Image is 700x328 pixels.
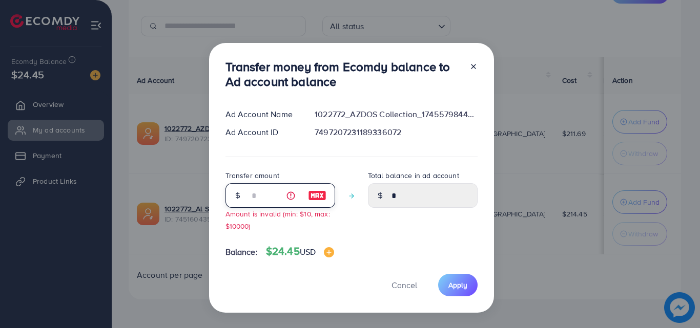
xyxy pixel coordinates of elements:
[225,170,279,181] label: Transfer amount
[368,170,459,181] label: Total balance in ad account
[324,247,334,257] img: image
[392,279,417,291] span: Cancel
[217,126,307,138] div: Ad Account ID
[217,108,307,120] div: Ad Account Name
[448,280,467,290] span: Apply
[308,189,326,202] img: image
[438,274,478,296] button: Apply
[300,246,316,257] span: USD
[379,274,430,296] button: Cancel
[266,245,334,258] h4: $24.45
[306,108,485,120] div: 1022772_AZDOS Collection_1745579844679
[225,246,258,258] span: Balance:
[225,209,330,230] small: Amount is invalid (min: $10, max: $10000)
[225,59,461,89] h3: Transfer money from Ecomdy balance to Ad account balance
[306,126,485,138] div: 7497207231189336072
